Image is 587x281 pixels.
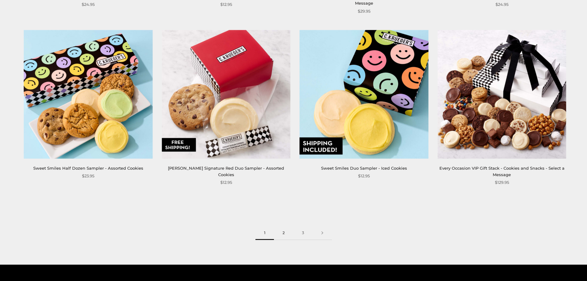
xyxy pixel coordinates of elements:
[274,226,293,240] a: 2
[439,166,565,177] a: Every Occasion VIP Gift Stack - Cookies and Snacks - Select a Message
[168,166,284,177] a: [PERSON_NAME] Signature Red Duo Sampler - Assorted Cookies
[220,1,232,8] span: $12.95
[321,166,407,171] a: Sweet Smiles Duo Sampler - Iced Cookies
[438,30,566,159] img: Every Occasion VIP Gift Stack - Cookies and Snacks - Select a Message
[82,173,94,179] span: $23.95
[495,179,509,186] span: $129.95
[220,179,232,186] span: $12.95
[313,226,332,240] a: Next page
[293,226,313,240] a: 3
[24,30,153,159] img: Sweet Smiles Half Dozen Sampler - Assorted Cookies
[162,30,290,159] img: C. Krueger's Signature Red Duo Sampler - Assorted Cookies
[5,258,64,276] iframe: Sign Up via Text for Offers
[495,1,508,8] span: $24.95
[358,173,370,179] span: $12.95
[82,1,95,8] span: $24.95
[358,8,370,14] span: $29.95
[33,166,143,171] a: Sweet Smiles Half Dozen Sampler - Assorted Cookies
[300,30,428,159] img: Sweet Smiles Duo Sampler - Iced Cookies
[255,226,274,240] span: 1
